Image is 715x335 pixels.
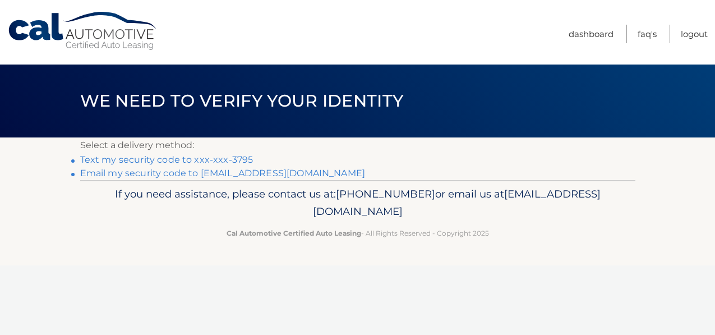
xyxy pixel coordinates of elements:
[80,137,635,153] p: Select a delivery method:
[336,187,435,200] span: [PHONE_NUMBER]
[87,185,628,221] p: If you need assistance, please contact us at: or email us at
[569,25,613,43] a: Dashboard
[227,229,361,237] strong: Cal Automotive Certified Auto Leasing
[681,25,708,43] a: Logout
[80,90,404,111] span: We need to verify your identity
[80,154,253,165] a: Text my security code to xxx-xxx-3795
[80,168,366,178] a: Email my security code to [EMAIL_ADDRESS][DOMAIN_NAME]
[87,227,628,239] p: - All Rights Reserved - Copyright 2025
[7,11,159,51] a: Cal Automotive
[638,25,657,43] a: FAQ's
